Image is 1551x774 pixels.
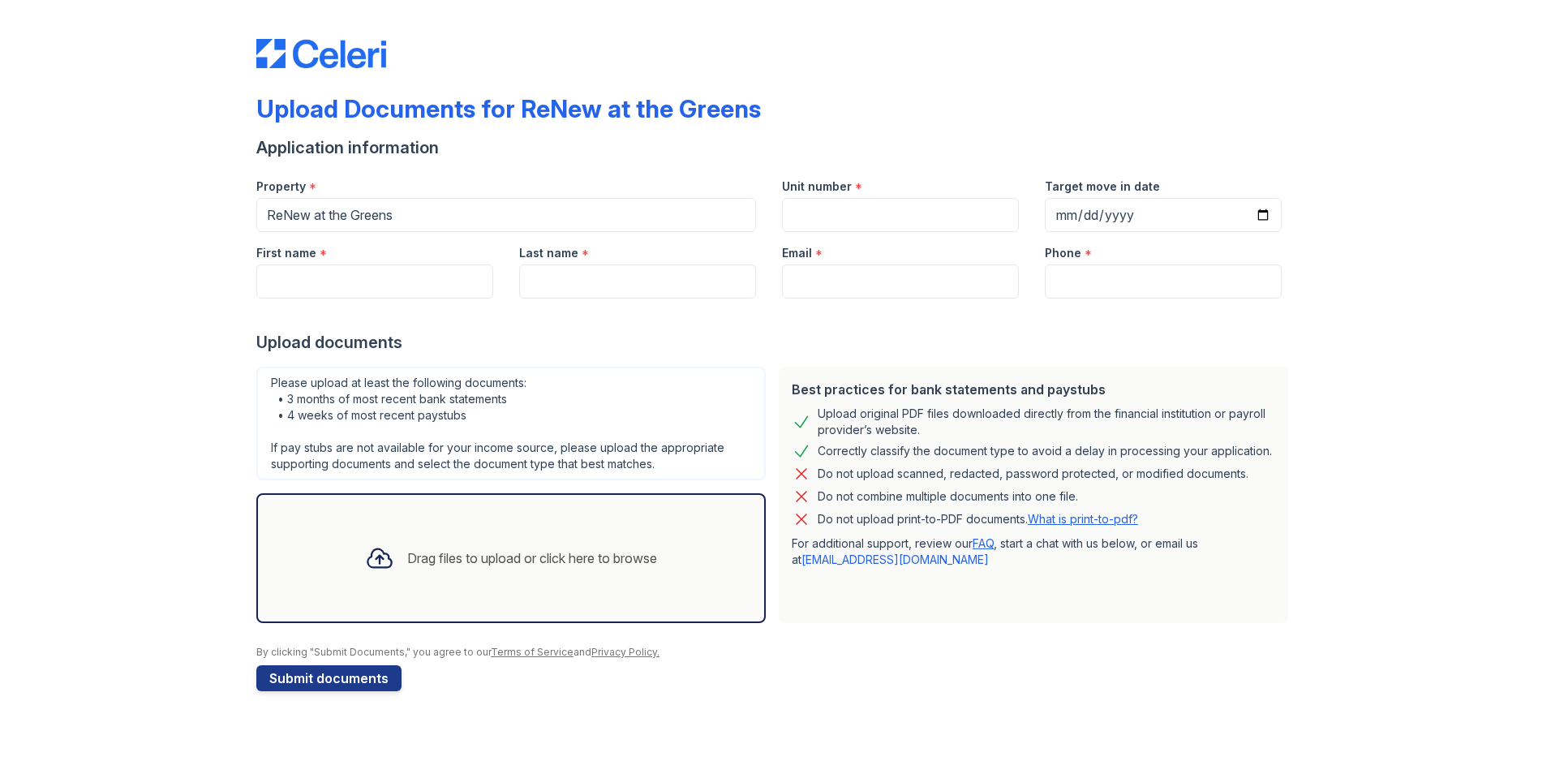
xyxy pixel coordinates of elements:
[256,136,1295,159] div: Application information
[491,646,574,658] a: Terms of Service
[782,245,812,261] label: Email
[818,511,1138,527] p: Do not upload print-to-PDF documents.
[407,548,657,568] div: Drag files to upload or click here to browse
[256,94,761,123] div: Upload Documents for ReNew at the Greens
[256,178,306,195] label: Property
[792,380,1275,399] div: Best practices for bank statements and paystubs
[792,535,1275,568] p: For additional support, review our , start a chat with us below, or email us at
[818,464,1248,484] div: Do not upload scanned, redacted, password protected, or modified documents.
[256,665,402,691] button: Submit documents
[256,331,1295,354] div: Upload documents
[256,646,1295,659] div: By clicking "Submit Documents," you agree to our and
[1045,245,1081,261] label: Phone
[818,441,1272,461] div: Correctly classify the document type to avoid a delay in processing your application.
[801,553,989,566] a: [EMAIL_ADDRESS][DOMAIN_NAME]
[973,536,994,550] a: FAQ
[1483,709,1535,758] iframe: chat widget
[1045,178,1160,195] label: Target move in date
[591,646,659,658] a: Privacy Policy.
[782,178,852,195] label: Unit number
[256,39,386,68] img: CE_Logo_Blue-a8612792a0a2168367f1c8372b55b34899dd931a85d93a1a3d3e32e68fde9ad4.png
[256,245,316,261] label: First name
[818,487,1078,506] div: Do not combine multiple documents into one file.
[256,367,766,480] div: Please upload at least the following documents: • 3 months of most recent bank statements • 4 wee...
[519,245,578,261] label: Last name
[1028,512,1138,526] a: What is print-to-pdf?
[818,406,1275,438] div: Upload original PDF files downloaded directly from the financial institution or payroll provider’...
